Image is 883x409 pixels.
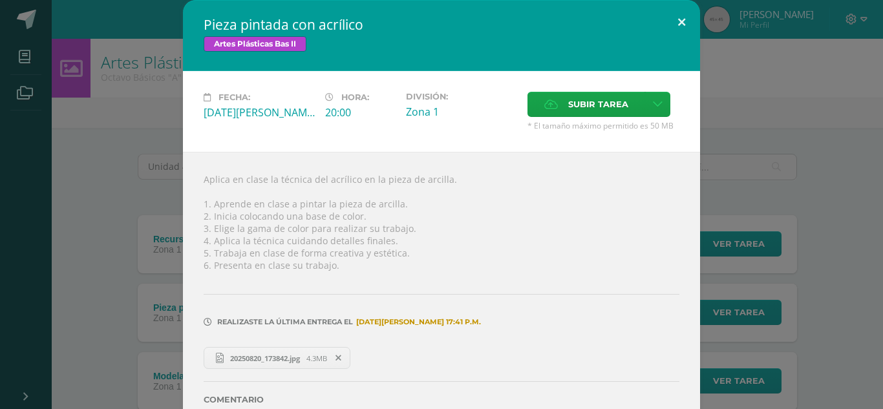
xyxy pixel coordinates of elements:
a: 20250820_173842.jpg 4.3MB [204,347,350,369]
div: 20:00 [325,105,396,120]
span: Subir tarea [568,92,628,116]
label: División: [406,92,517,101]
span: Realizaste la última entrega el [217,317,353,326]
span: Hora: [341,92,369,102]
div: Zona 1 [406,105,517,119]
span: 20250820_173842.jpg [224,353,306,363]
span: 4.3MB [306,353,327,363]
h2: Pieza pintada con acrílico [204,16,679,34]
span: Remover entrega [328,351,350,365]
span: Fecha: [218,92,250,102]
span: * El tamaño máximo permitido es 50 MB [527,120,679,131]
span: Artes Plásticas Bas II [204,36,306,52]
label: Comentario [204,395,679,404]
div: [DATE][PERSON_NAME] [204,105,315,120]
